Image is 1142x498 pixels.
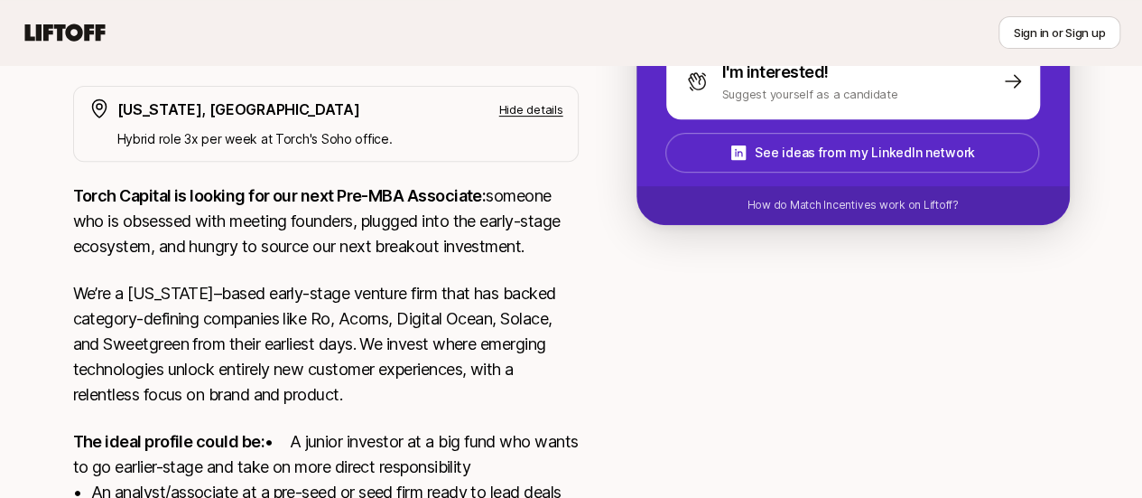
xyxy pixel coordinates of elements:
p: [US_STATE], [GEOGRAPHIC_DATA] [117,98,360,121]
p: See ideas from my LinkedIn network [755,142,974,164]
button: Sign in or Sign up [998,16,1120,49]
p: Hybrid role 3x per week at Torch's Soho office. [117,128,563,150]
strong: The ideal profile could be: [73,432,265,451]
p: Hide details [499,100,563,118]
p: Suggest yourself as a candidate [722,85,898,103]
button: See ideas from my LinkedIn network [665,133,1039,173]
p: I'm interested! [722,60,829,85]
p: We’re a [US_STATE]–based early-stage venture firm that has backed category-defining companies lik... [73,281,579,408]
strong: Torch Capital is looking for our next Pre-MBA Associate: [73,186,487,205]
p: someone who is obsessed with meeting founders, plugged into the early-stage ecosystem, and hungry... [73,183,579,259]
p: How do Match Incentives work on Liftoff? [747,197,958,213]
